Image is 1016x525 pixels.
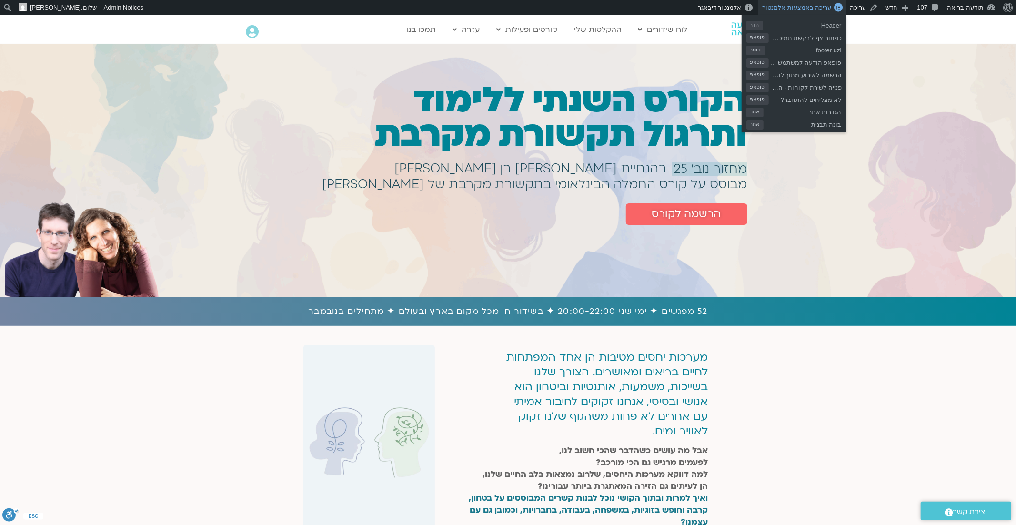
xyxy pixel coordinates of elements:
a: פנייה לשירת לקוחות - ההודעה התקבלהפופאפ [742,80,846,92]
a: Headerהדר [742,18,846,30]
h1: מבוסס על קורס החמלה הבינלאומי בתקשורת מקרבת של [PERSON_NAME] [322,182,747,186]
span: פופאפ [746,83,769,92]
h1: הקורס השנתי ללימוד ותרגול תקשורת מקרבת [293,83,747,152]
a: לא מצליחים להתחבר?פופאפ [742,92,846,105]
span: עריכה באמצעות אלמנטור [762,4,831,11]
a: קורסים ופעילות [492,20,562,39]
span: פופאפ [746,71,769,80]
strong: הן לעיתים גם הזירה המאתגרת ביותר עבורינו? [538,481,708,492]
h1: בהנחיית [PERSON_NAME] בן [PERSON_NAME] [395,167,667,171]
a: לוח שידורים [634,20,693,39]
span: פוטר [746,46,765,55]
a: הרשמה לאירוע מתוך לוח האירועיםפופאפ [742,68,846,80]
a: פופאפ הודעה למשתמש לא רשוםפופאפ [742,55,846,68]
span: אתר [746,120,764,130]
span: [PERSON_NAME] [30,4,81,11]
a: footer uziפוטר [742,43,846,55]
span: פופאפ [746,33,769,43]
a: תמכו בנו [402,20,441,39]
span: פנייה לשירת לקוחות - ההודעה התקבלה [769,80,842,92]
span: פופאפ הודעה למשתמש לא רשום [769,55,842,68]
a: בונה תבניתאתר [742,117,846,130]
a: הגדרות אתראתר [742,105,846,117]
span: בונה תבנית [764,117,842,130]
a: יצירת קשר [921,502,1011,520]
span: כפתור צף לבקשת תמיכה והרשמה התחברות יצירת קשר לכנס שהתחיל [769,30,842,43]
span: הדר [746,21,763,30]
span: פופאפ [746,58,769,68]
a: מחזור נוב׳ 25 [672,162,747,176]
h1: 52 מפגשים ✦ ימי שני 20:00-22:00 ✦ בשידור חי מכל מקום בארץ ובעולם ✦ מתחילים בנובמבר [5,304,1011,319]
span: הגדרות אתר [764,105,842,117]
span: מחזור נוב׳ 25 [674,162,747,176]
span: Header [763,18,842,30]
a: ההקלטות שלי [569,20,626,39]
span: הרשמה לקורס [652,208,721,220]
span: פופאפ [746,95,769,105]
a: כפתור צף לבקשת תמיכה והרשמה התחברות יצירת קשר לכנס שהתחילפופאפ [742,30,846,43]
span: footer uzi [765,43,842,55]
img: תודעה בריאה [732,22,774,37]
div: מערכות יחסים מטיבות הן אחד המפתחות לחיים בריאים ומאושרים. הצורך שלנו בשייכות, משמעות, אותנטיות וב... [500,350,708,442]
span: לא מצליחים להתחבר? [769,92,842,105]
span: הרשמה לאירוע מתוך לוח האירועים [769,68,842,80]
span: אתר [746,108,764,117]
span: יצירת קשר [953,505,987,518]
strong: אבל מה עושים כשהדבר שהכי חשוב לנו, לפעמים מרגיש גם הכי מורכב? למה דווקא מערכות היחסים, שלרוב נמצא... [483,445,708,480]
a: עזרה [448,20,484,39]
a: הרשמה לקורס [626,203,747,225]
